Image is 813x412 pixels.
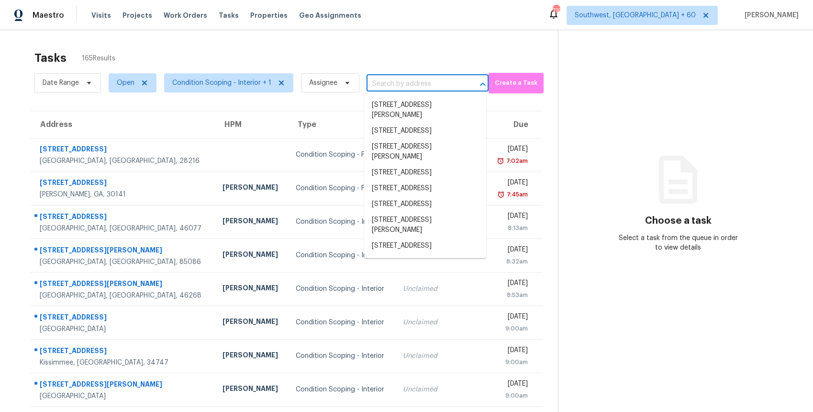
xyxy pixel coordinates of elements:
[40,279,207,291] div: [STREET_ADDRESS][PERSON_NAME]
[645,216,712,226] h3: Choose a task
[495,178,528,190] div: [DATE]
[223,183,280,195] div: [PERSON_NAME]
[34,53,67,63] h2: Tasks
[223,250,280,262] div: [PERSON_NAME]
[40,144,207,156] div: [STREET_ADDRESS]
[172,78,271,88] span: Condition Scoping - Interior + 1
[495,379,528,391] div: [DATE]
[296,385,388,394] div: Condition Scoping - Interior
[40,156,207,166] div: [GEOGRAPHIC_DATA], [GEOGRAPHIC_DATA], 28216
[215,111,288,138] th: HPM
[296,183,388,193] div: Condition Scoping - Full
[495,324,528,333] div: 9:00am
[364,139,486,165] li: [STREET_ADDRESS][PERSON_NAME]
[296,351,388,361] div: Condition Scoping - Interior
[488,111,543,138] th: Due
[40,224,207,233] div: [GEOGRAPHIC_DATA], [GEOGRAPHIC_DATA], 46077
[403,284,480,294] div: Unclaimed
[82,54,115,63] span: 165 Results
[495,290,528,300] div: 8:53am
[364,196,486,212] li: [STREET_ADDRESS]
[495,257,528,266] div: 8:32am
[364,165,486,181] li: [STREET_ADDRESS]
[223,216,280,228] div: [PERSON_NAME]
[296,217,388,227] div: Condition Scoping - Interior
[364,238,486,254] li: [STREET_ADDRESS]
[296,150,388,160] div: Condition Scoping - Full
[40,178,207,190] div: [STREET_ADDRESS]
[40,358,207,367] div: Kissimmee, [GEOGRAPHIC_DATA], 34747
[33,11,64,20] span: Maestro
[497,156,504,166] img: Overdue Alarm Icon
[364,97,486,123] li: [STREET_ADDRESS][PERSON_NAME]
[495,245,528,257] div: [DATE]
[250,11,288,20] span: Properties
[553,6,559,15] div: 710
[495,223,528,233] div: 8:13am
[309,78,337,88] span: Assignee
[31,111,215,138] th: Address
[497,190,505,199] img: Overdue Alarm Icon
[296,284,388,294] div: Condition Scoping - Interior
[40,379,207,391] div: [STREET_ADDRESS][PERSON_NAME]
[489,73,544,93] button: Create a Task
[40,324,207,334] div: [GEOGRAPHIC_DATA]
[493,78,539,89] span: Create a Task
[223,350,280,362] div: [PERSON_NAME]
[91,11,111,20] span: Visits
[40,190,207,199] div: [PERSON_NAME], GA, 30141
[364,123,486,139] li: [STREET_ADDRESS]
[367,77,462,92] input: Search by address
[40,245,207,257] div: [STREET_ADDRESS][PERSON_NAME]
[495,278,528,290] div: [DATE]
[504,156,528,166] div: 7:02am
[40,391,207,401] div: [GEOGRAPHIC_DATA]
[164,11,207,20] span: Work Orders
[299,11,361,20] span: Geo Assignments
[495,391,528,401] div: 9:00am
[40,291,207,300] div: [GEOGRAPHIC_DATA], [GEOGRAPHIC_DATA], 46268
[296,318,388,327] div: Condition Scoping - Interior
[296,251,388,260] div: Condition Scoping - Interior
[43,78,79,88] span: Date Range
[40,212,207,224] div: [STREET_ADDRESS]
[495,357,528,367] div: 9:00am
[495,345,528,357] div: [DATE]
[123,11,152,20] span: Projects
[505,190,528,199] div: 7:45am
[223,317,280,329] div: [PERSON_NAME]
[618,233,738,252] div: Select a task from the queue in order to view details
[117,78,134,88] span: Open
[403,385,480,394] div: Unclaimed
[40,346,207,358] div: [STREET_ADDRESS]
[495,211,528,223] div: [DATE]
[495,144,528,156] div: [DATE]
[223,283,280,295] div: [PERSON_NAME]
[495,312,528,324] div: [DATE]
[219,12,239,19] span: Tasks
[364,254,486,280] li: [STREET_ADDRESS][PERSON_NAME]
[40,257,207,267] div: [GEOGRAPHIC_DATA], [GEOGRAPHIC_DATA], 85086
[223,384,280,396] div: [PERSON_NAME]
[288,111,395,138] th: Type
[403,318,480,327] div: Unclaimed
[741,11,799,20] span: [PERSON_NAME]
[364,181,486,196] li: [STREET_ADDRESS]
[403,351,480,361] div: Unclaimed
[575,11,696,20] span: Southwest, [GEOGRAPHIC_DATA] + 60
[364,212,486,238] li: [STREET_ADDRESS][PERSON_NAME]
[476,78,490,91] button: Close
[40,312,207,324] div: [STREET_ADDRESS]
